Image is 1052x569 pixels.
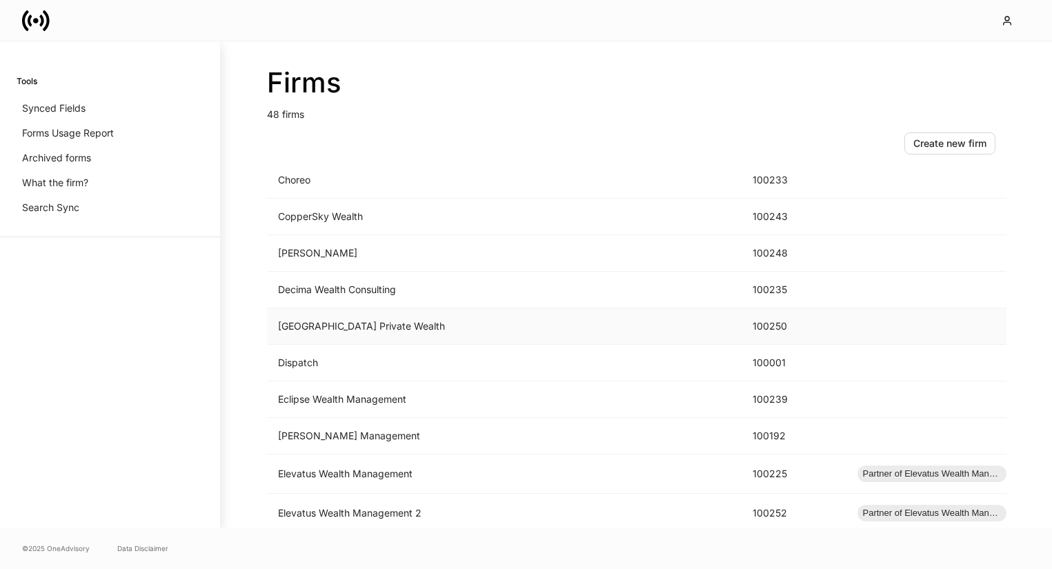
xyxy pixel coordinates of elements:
[742,308,846,345] td: 100250
[267,418,742,455] td: [PERSON_NAME] Management
[267,345,742,381] td: Dispatch
[742,418,846,455] td: 100192
[17,96,204,121] a: Synced Fields
[117,543,168,554] a: Data Disclaimer
[22,101,86,115] p: Synced Fields
[742,162,846,199] td: 100233
[22,176,88,190] p: What the firm?
[22,151,91,165] p: Archived forms
[267,494,742,533] td: Elevatus Wealth Management 2
[267,99,1006,121] p: 48 firms
[742,235,846,272] td: 100248
[22,201,79,214] p: Search Sync
[17,170,204,195] a: What the firm?
[742,199,846,235] td: 100243
[17,74,37,88] h6: Tools
[742,345,846,381] td: 100001
[22,543,90,554] span: © 2025 OneAdvisory
[267,162,742,199] td: Choreo
[17,146,204,170] a: Archived forms
[267,272,742,308] td: Decima Wealth Consulting
[857,506,1006,520] span: Partner of Elevatus Wealth Management ADMIN
[742,455,846,494] td: 100225
[17,121,204,146] a: Forms Usage Report
[742,381,846,418] td: 100239
[267,455,742,494] td: Elevatus Wealth Management
[904,132,995,154] button: Create new firm
[913,137,986,150] div: Create new firm
[17,195,204,220] a: Search Sync
[267,66,1006,99] h2: Firms
[22,126,114,140] p: Forms Usage Report
[267,199,742,235] td: CopperSky Wealth
[742,494,846,533] td: 100252
[267,381,742,418] td: Eclipse Wealth Management
[742,272,846,308] td: 100235
[267,235,742,272] td: [PERSON_NAME]
[267,308,742,345] td: [GEOGRAPHIC_DATA] Private Wealth
[857,467,1006,481] span: Partner of Elevatus Wealth Management ADMIN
